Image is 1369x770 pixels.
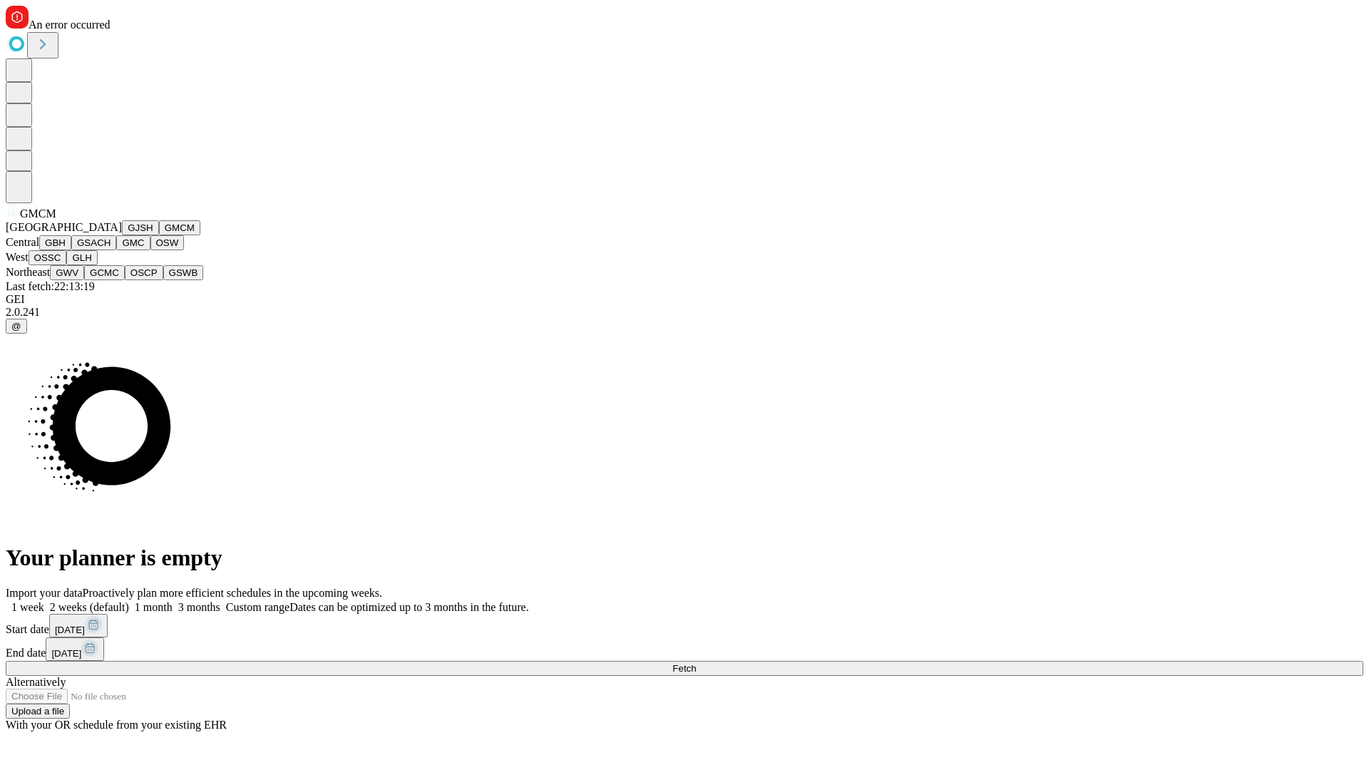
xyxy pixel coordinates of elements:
button: [DATE] [49,614,108,637]
button: GCMC [84,265,125,280]
button: GMC [116,235,150,250]
button: GSWB [163,265,204,280]
span: Alternatively [6,676,66,688]
span: [DATE] [51,648,81,659]
span: Dates can be optimized up to 3 months in the future. [289,601,528,613]
button: GJSH [122,220,159,235]
button: Upload a file [6,704,70,719]
span: Fetch [672,663,696,674]
span: [GEOGRAPHIC_DATA] [6,221,122,233]
span: @ [11,321,21,332]
div: Start date [6,614,1363,637]
button: [DATE] [46,637,104,661]
div: GEI [6,293,1363,306]
button: @ [6,319,27,334]
button: GLH [66,250,97,265]
span: West [6,251,29,263]
span: 1 month [135,601,173,613]
span: Last fetch: 22:13:19 [6,280,95,292]
span: Import your data [6,587,83,599]
span: An error occurred [29,19,111,31]
button: Fetch [6,661,1363,676]
h1: Your planner is empty [6,545,1363,571]
button: OSW [150,235,185,250]
span: Proactively plan more efficient schedules in the upcoming weeks. [83,587,382,599]
div: End date [6,637,1363,661]
button: GWV [50,265,84,280]
span: With your OR schedule from your existing EHR [6,719,227,731]
span: 3 months [178,601,220,613]
span: Central [6,236,39,248]
span: 2 weeks (default) [50,601,129,613]
span: [DATE] [55,625,85,635]
div: 2.0.241 [6,306,1363,319]
span: Northeast [6,266,50,278]
button: OSCP [125,265,163,280]
button: GSACH [71,235,116,250]
span: GMCM [20,207,56,220]
span: Custom range [226,601,289,613]
button: GMCM [159,220,200,235]
span: 1 week [11,601,44,613]
button: GBH [39,235,71,250]
button: OSSC [29,250,67,265]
